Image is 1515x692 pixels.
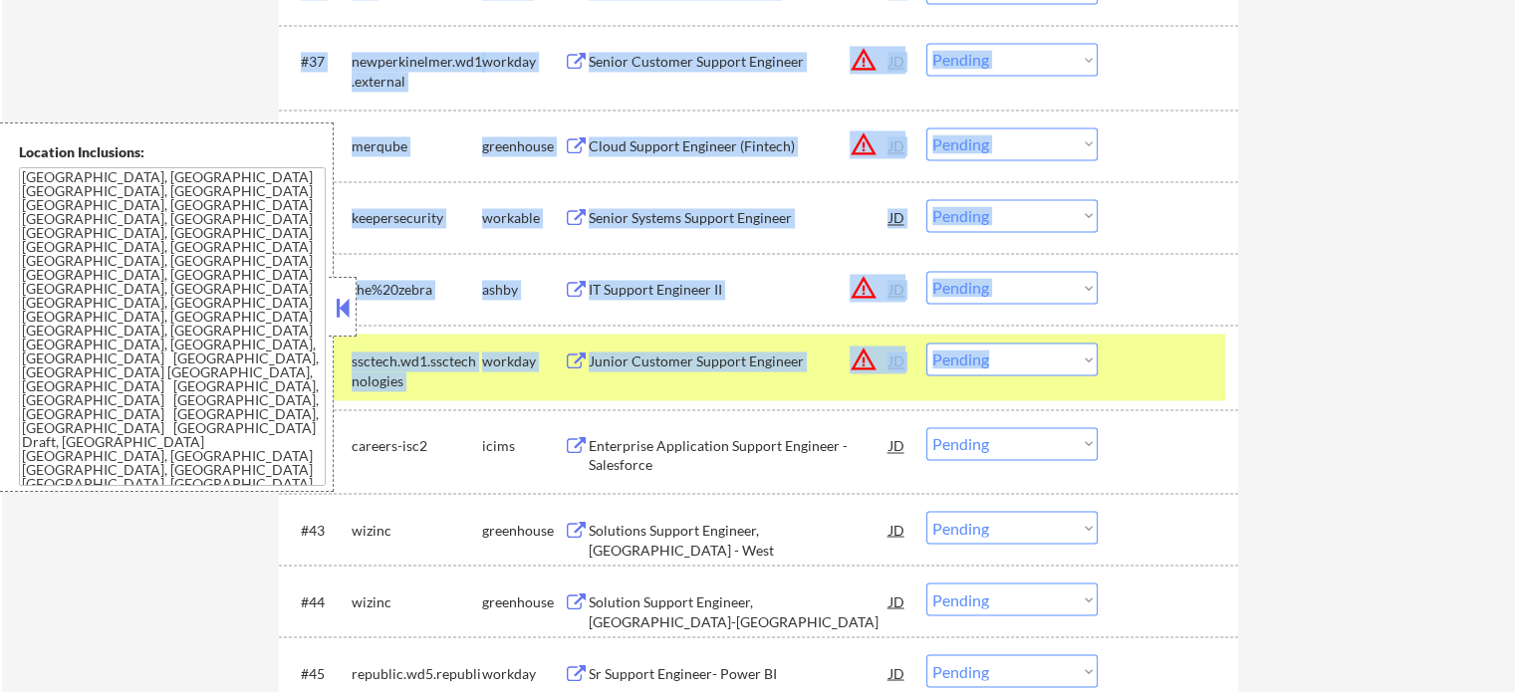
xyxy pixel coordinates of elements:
div: #44 [301,591,336,611]
div: careers-isc2 [352,436,482,456]
div: JD [887,343,907,378]
div: workable [482,208,564,228]
div: newperkinelmer.wd1.external [352,52,482,91]
div: merqube [352,136,482,156]
div: Sr Support Engineer- Power BI [589,663,889,683]
div: JD [887,199,907,235]
div: ssctech.wd1.ssctechnologies [352,351,482,390]
div: the%20zebra [352,280,482,300]
div: JD [887,582,907,618]
div: IT Support Engineer II [589,280,889,300]
button: warning_amber [850,274,878,302]
div: ashby [482,280,564,300]
div: #45 [301,663,336,683]
div: Enterprise Application Support Engineer - Salesforce [589,436,889,475]
div: greenhouse [482,520,564,540]
div: workday [482,663,564,683]
div: Senior Customer Support Engineer [589,52,889,72]
div: Cloud Support Engineer (Fintech) [589,136,889,156]
div: JD [887,427,907,463]
div: workday [482,351,564,371]
div: icims [482,436,564,456]
div: Senior Systems Support Engineer [589,208,889,228]
div: Junior Customer Support Engineer [589,351,889,371]
div: workday [482,52,564,72]
button: warning_amber [850,46,878,74]
div: JD [887,271,907,307]
div: Solution Support Engineer, [GEOGRAPHIC_DATA]-[GEOGRAPHIC_DATA] [589,591,889,630]
div: wizinc [352,591,482,611]
div: greenhouse [482,136,564,156]
button: warning_amber [850,346,878,373]
div: JD [887,127,907,163]
div: keepersecurity [352,208,482,228]
div: #37 [301,52,336,72]
div: wizinc [352,520,482,540]
div: JD [887,511,907,547]
button: warning_amber [850,130,878,158]
div: JD [887,654,907,690]
div: JD [887,43,907,79]
div: greenhouse [482,591,564,611]
div: #43 [301,520,336,540]
div: Location Inclusions: [19,142,326,162]
div: Solutions Support Engineer, [GEOGRAPHIC_DATA] - West [589,520,889,559]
